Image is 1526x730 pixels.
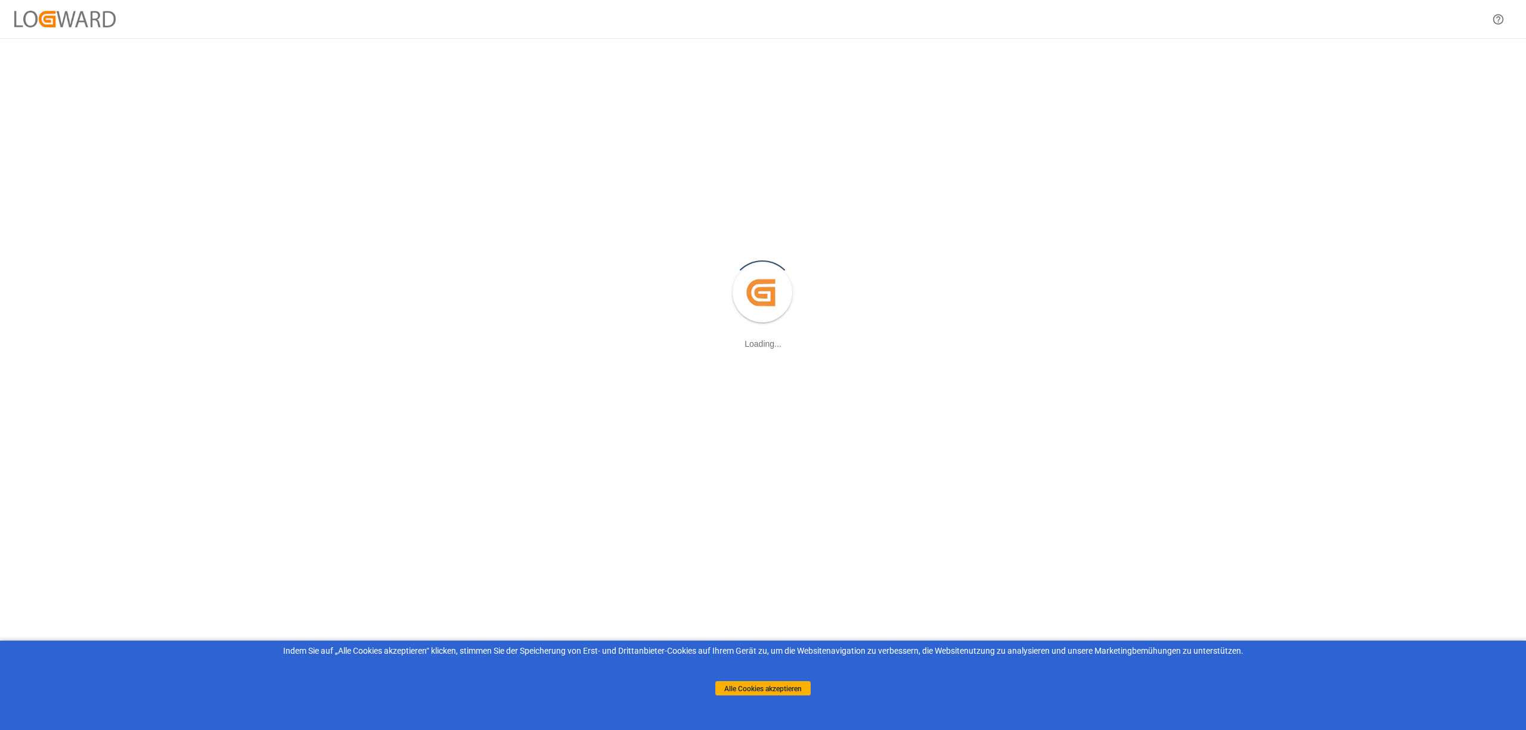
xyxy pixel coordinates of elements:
button: Hilfecenter [1485,6,1512,33]
div: Loading... [745,338,781,350]
button: Alle Cookies akzeptieren [715,681,811,695]
font: Alle Cookies akzeptieren [724,684,802,692]
font: Indem Sie auf „Alle Cookies akzeptieren“ klicken, stimmen Sie der Speicherung von Erst- und Dritt... [283,646,1243,656]
img: Logward_new_orange.png [14,11,116,27]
